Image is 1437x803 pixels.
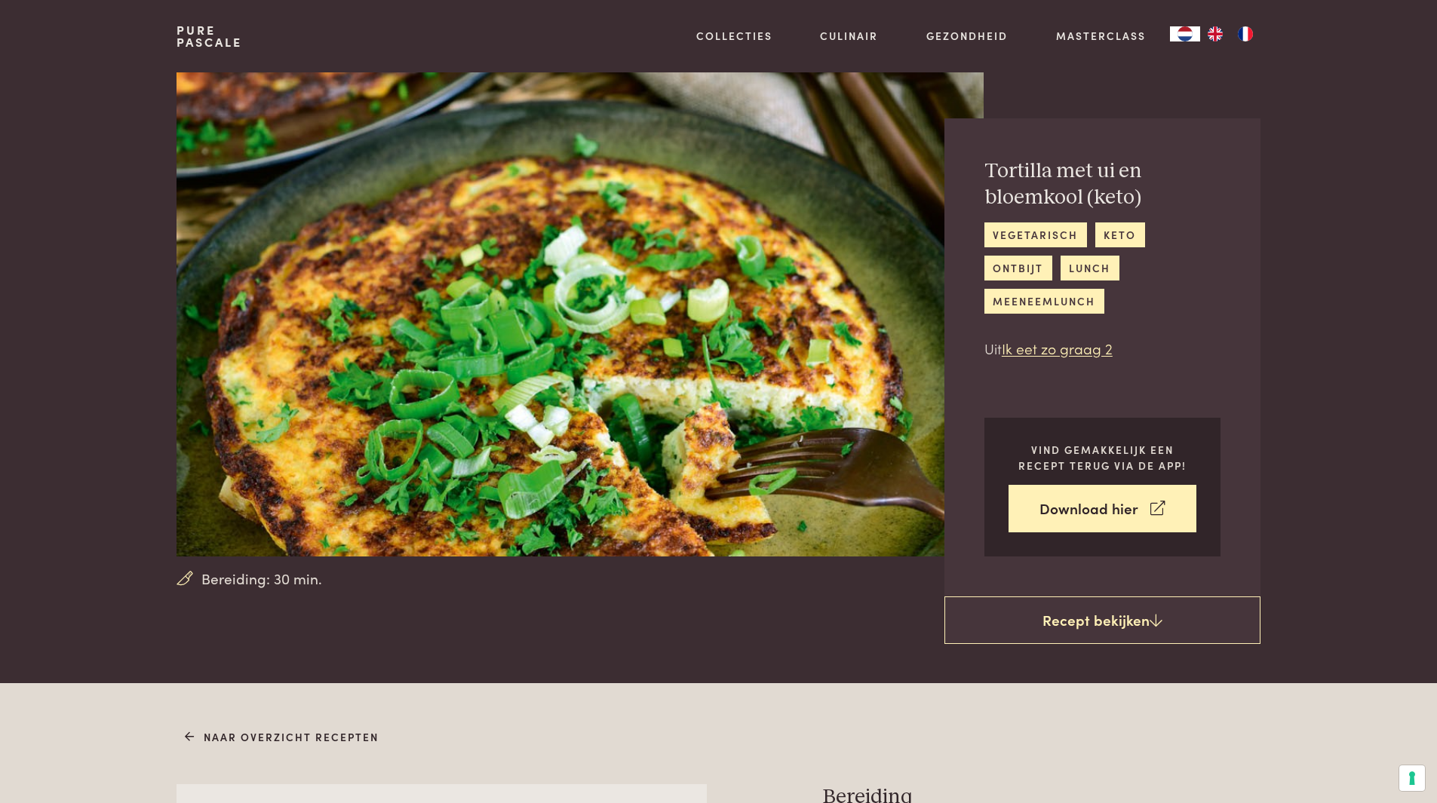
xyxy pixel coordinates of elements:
[1061,256,1119,280] a: lunch
[1170,26,1200,41] div: Language
[1009,485,1196,532] a: Download hier
[984,338,1221,360] p: Uit
[1399,765,1425,791] button: Uw voorkeuren voor toestemming voor trackingtechnologieën
[1200,26,1260,41] ul: Language list
[820,28,878,44] a: Culinair
[984,256,1052,280] a: ontbijt
[177,72,983,556] img: Tortilla met ui en bloemkool (keto)
[177,24,242,48] a: PurePascale
[984,158,1221,210] h2: Tortilla met ui en bloemkool (keto)
[1230,26,1260,41] a: FR
[1002,338,1113,358] a: Ik eet zo graag 2
[1170,26,1200,41] a: NL
[185,729,379,745] a: Naar overzicht recepten
[926,28,1008,44] a: Gezondheid
[1056,28,1146,44] a: Masterclass
[696,28,772,44] a: Collecties
[1170,26,1260,41] aside: Language selected: Nederlands
[984,222,1087,247] a: vegetarisch
[201,568,322,590] span: Bereiding: 30 min.
[944,596,1260,645] a: Recept bekijken
[1095,222,1145,247] a: keto
[984,289,1104,314] a: meeneemlunch
[1200,26,1230,41] a: EN
[1009,442,1196,473] p: Vind gemakkelijk een recept terug via de app!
